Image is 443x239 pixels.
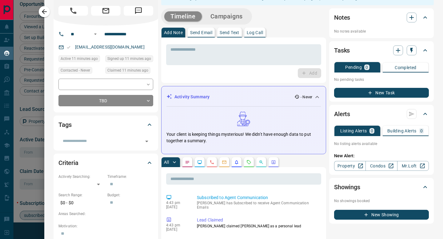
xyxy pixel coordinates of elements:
[58,120,71,130] h2: Tags
[107,67,148,73] span: Claimed 11 minutes ago
[301,94,312,100] p: - Never
[247,30,263,35] p: Log Call
[234,160,239,165] svg: Listing Alerts
[166,227,188,232] p: [DATE]
[61,56,98,62] span: Active 11 minutes ago
[166,205,188,209] p: [DATE]
[185,160,190,165] svg: Notes
[334,10,429,25] div: Notes
[371,129,373,133] p: 0
[334,75,429,84] p: No pending tasks
[340,129,367,133] p: Listing Alerts
[124,6,153,16] span: Message
[105,55,153,64] div: Mon Aug 18 2025
[58,95,153,106] div: TBD
[334,180,429,194] div: Showings
[397,161,429,171] a: Mr.Loft
[190,30,212,35] p: Send Email
[58,211,153,217] p: Areas Searched:
[197,160,202,165] svg: Lead Browsing Activity
[271,160,276,165] svg: Agent Actions
[91,6,121,16] span: Email
[246,160,251,165] svg: Requests
[345,65,362,69] p: Pending
[107,56,151,62] span: Signed up 11 minutes ago
[365,161,397,171] a: Condos
[58,6,88,16] span: Call
[58,192,104,198] p: Search Range:
[334,161,366,171] a: Property
[334,210,429,220] button: New Showing
[334,43,429,58] div: Tasks
[61,67,90,73] span: Contacted - Never
[420,129,423,133] p: 0
[210,160,214,165] svg: Calls
[58,155,153,170] div: Criteria
[334,141,429,147] p: No listing alerts available
[259,160,264,165] svg: Opportunities
[107,192,153,198] p: Budget:
[197,201,319,210] p: [PERSON_NAME] has Subscribed to receive Agent Communication Emails
[334,107,429,121] div: Alerts
[395,65,417,70] p: Completed
[75,45,145,49] a: [EMAIL_ADDRESS][DOMAIN_NAME]
[58,198,104,208] p: $0 - $0
[166,223,188,227] p: 4:43 pm
[58,223,153,229] p: Motivation:
[197,223,319,229] p: [PERSON_NAME] claimed [PERSON_NAME] as a personal lead
[105,67,153,76] div: Mon Aug 18 2025
[220,30,239,35] p: Send Text
[166,131,321,144] p: Your client is keeping things mysterious! We didn't have enough data to put together a summary.
[387,129,417,133] p: Building Alerts
[197,194,319,201] p: Subscribed to Agent Communication
[204,11,249,22] button: Campaigns
[334,13,350,22] h2: Notes
[334,29,429,34] p: No notes available
[197,217,319,223] p: Lead Claimed
[92,30,99,38] button: Open
[58,55,102,64] div: Mon Aug 18 2025
[107,174,153,179] p: Timeframe:
[334,88,429,98] button: New Task
[164,160,169,164] p: All
[334,109,350,119] h2: Alerts
[222,160,227,165] svg: Emails
[334,153,429,159] p: New Alert:
[66,45,71,49] svg: Email Valid
[334,45,350,55] h2: Tasks
[174,94,210,100] p: Activity Summary
[334,198,429,204] p: No showings booked
[164,11,202,22] button: Timeline
[58,174,104,179] p: Actively Searching:
[166,201,188,205] p: 4:43 pm
[164,30,183,35] p: Add Note
[58,117,153,132] div: Tags
[166,91,321,103] div: Activity Summary- Never
[142,137,151,146] button: Open
[58,158,78,168] h2: Criteria
[334,182,360,192] h2: Showings
[365,65,368,69] p: 0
